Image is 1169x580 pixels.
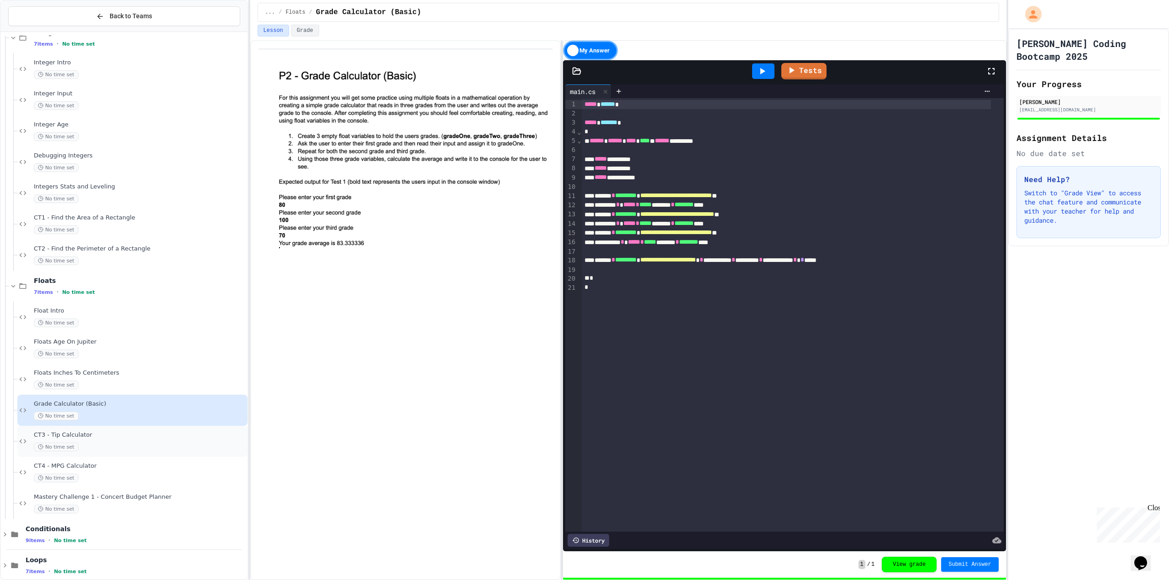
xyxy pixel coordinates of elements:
[858,560,865,569] span: 1
[57,288,58,296] span: •
[565,201,577,210] div: 12
[26,556,246,564] span: Loops
[34,152,246,160] span: Debugging Integers
[34,474,79,482] span: No time set
[565,173,577,183] div: 9
[565,84,611,98] div: main.cs
[1016,4,1044,25] div: My Account
[1016,131,1161,144] h2: Assignment Details
[48,568,50,575] span: •
[34,307,246,315] span: Float Intro
[565,229,577,238] div: 15
[565,100,577,109] div: 1
[34,289,53,295] span: 7 items
[8,6,240,26] button: Back to Teams
[34,41,53,47] span: 7 items
[1016,148,1161,159] div: No due date set
[941,557,999,572] button: Submit Answer
[1024,174,1153,185] h3: Need Help?
[34,443,79,451] span: No time set
[577,128,581,136] span: Fold line
[34,338,246,346] span: Floats Age On Jupiter
[34,121,246,129] span: Integer Age
[279,9,282,16] span: /
[871,561,874,568] span: 1
[34,412,79,420] span: No time set
[565,164,577,173] div: 8
[565,183,577,192] div: 10
[34,369,246,377] span: Floats Inches To Centimeters
[34,183,246,191] span: Integers Stats and Leveling
[577,137,581,144] span: Fold line
[34,214,246,222] span: CT1 - Find the Area of a Rectangle
[565,266,577,275] div: 19
[565,136,577,146] div: 5
[1016,78,1161,90] h2: Your Progress
[1024,188,1153,225] p: Switch to "Grade View" to access the chat feature and communicate with your teacher for help and ...
[26,538,45,543] span: 9 items
[110,11,152,21] span: Back to Teams
[34,462,246,470] span: CT4 - MPG Calculator
[285,9,305,16] span: Floats
[565,274,577,283] div: 20
[57,40,58,47] span: •
[258,25,289,37] button: Lesson
[34,101,79,110] span: No time set
[565,256,577,265] div: 18
[565,192,577,201] div: 11
[34,59,246,67] span: Integer Intro
[309,9,312,16] span: /
[1131,543,1160,571] iframe: chat widget
[565,247,577,256] div: 17
[62,41,95,47] span: No time set
[4,4,63,58] div: Chat with us now!Close
[565,155,577,164] div: 7
[1019,106,1158,113] div: [EMAIL_ADDRESS][DOMAIN_NAME]
[781,63,827,79] a: Tests
[34,350,79,358] span: No time set
[882,557,937,572] button: View grade
[54,538,87,543] span: No time set
[265,9,275,16] span: ...
[565,238,577,247] div: 16
[867,561,870,568] span: /
[34,493,246,501] span: Mastery Challenge 1 - Concert Budget Planner
[565,146,577,155] div: 6
[26,525,246,533] span: Conditionals
[34,319,79,327] span: No time set
[34,90,246,98] span: Integer Input
[34,225,79,234] span: No time set
[34,132,79,141] span: No time set
[34,194,79,203] span: No time set
[565,210,577,219] div: 13
[34,400,246,408] span: Grade Calculator (Basic)
[565,87,600,96] div: main.cs
[1019,98,1158,106] div: [PERSON_NAME]
[316,7,421,18] span: Grade Calculator (Basic)
[34,256,79,265] span: No time set
[568,534,609,547] div: History
[26,569,45,575] span: 7 items
[565,283,577,293] div: 21
[54,569,87,575] span: No time set
[34,70,79,79] span: No time set
[291,25,319,37] button: Grade
[34,505,79,513] span: No time set
[565,118,577,127] div: 3
[565,109,577,118] div: 2
[34,277,246,285] span: Floats
[34,381,79,389] span: No time set
[48,537,50,544] span: •
[62,289,95,295] span: No time set
[34,245,246,253] span: CT2 - Find the Perimeter of a Rectangle
[34,431,246,439] span: CT3 - Tip Calculator
[1016,37,1161,63] h1: [PERSON_NAME] Coding Bootcamp 2025
[948,561,991,568] span: Submit Answer
[1093,504,1160,543] iframe: chat widget
[565,127,577,136] div: 4
[565,219,577,229] div: 14
[34,163,79,172] span: No time set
